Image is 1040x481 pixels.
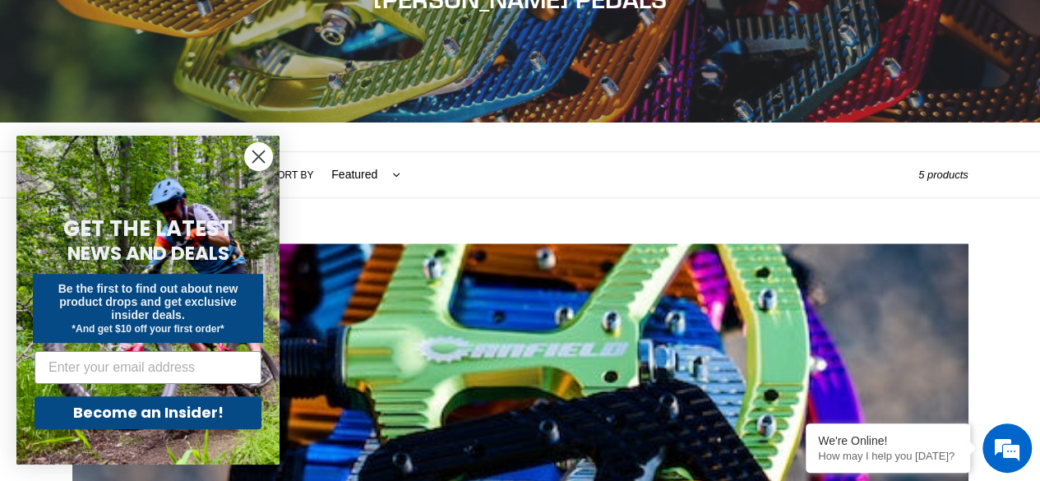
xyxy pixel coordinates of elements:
span: *And get $10 off your first order* [72,323,224,335]
button: Close dialog [244,142,273,171]
span: NEWS AND DEALS [67,240,229,266]
span: Be the first to find out about new product drops and get exclusive insider deals. [58,282,238,321]
span: 5 products [918,169,968,181]
p: How may I help you today? [818,450,958,462]
span: GET THE LATEST [63,214,233,243]
input: Enter your email address [35,351,261,384]
button: Become an Insider! [35,396,261,429]
div: We're Online! [818,434,958,447]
